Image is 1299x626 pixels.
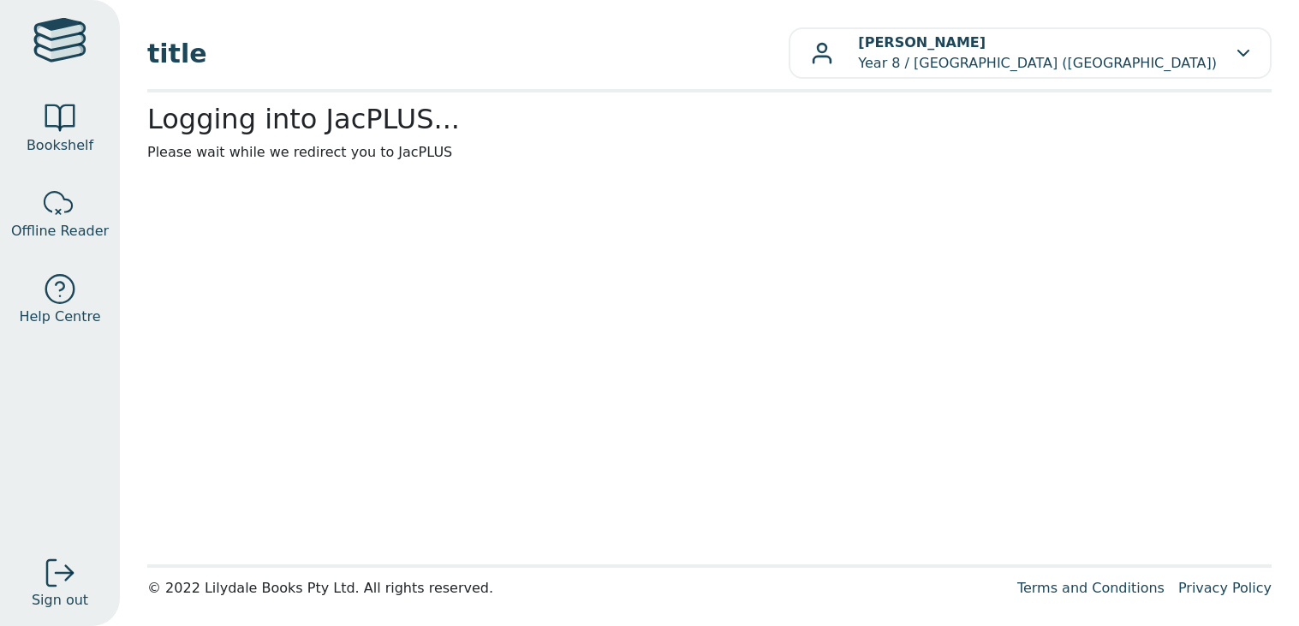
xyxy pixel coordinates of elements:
h2: Logging into JacPLUS... [147,103,1272,135]
a: Privacy Policy [1178,580,1272,596]
div: © 2022 Lilydale Books Pty Ltd. All rights reserved. [147,578,1004,599]
span: Help Centre [19,307,100,327]
b: [PERSON_NAME] [858,34,986,51]
span: Bookshelf [27,135,93,156]
p: Year 8 / [GEOGRAPHIC_DATA] ([GEOGRAPHIC_DATA]) [858,33,1217,74]
span: Sign out [32,590,88,611]
a: Terms and Conditions [1017,580,1165,596]
p: Please wait while we redirect you to JacPLUS [147,142,1272,163]
span: Offline Reader [11,221,109,241]
button: [PERSON_NAME]Year 8 / [GEOGRAPHIC_DATA] ([GEOGRAPHIC_DATA]) [789,27,1272,79]
span: title [147,34,789,73]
